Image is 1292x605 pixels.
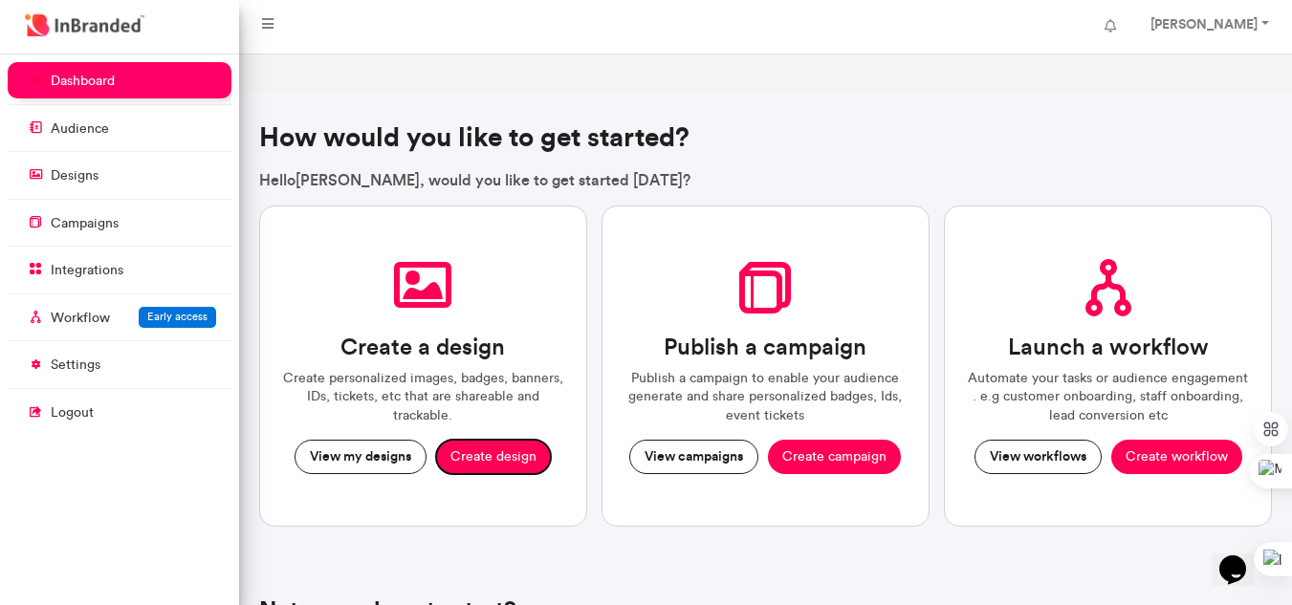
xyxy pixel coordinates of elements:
button: Create workflow [1111,440,1242,474]
a: WorkflowEarly access [8,299,231,335]
button: Create campaign [768,440,901,474]
p: audience [51,119,109,139]
a: campaigns [8,205,231,241]
a: integrations [8,251,231,288]
iframe: chat widget [1212,529,1273,586]
span: Early access [147,310,208,323]
a: designs [8,157,231,193]
a: [PERSON_NAME] [1131,8,1284,46]
h3: Publish a campaign [664,334,866,361]
button: View workflows [974,440,1102,474]
h3: How would you like to get started? [259,121,1273,154]
p: Hello [PERSON_NAME] , would you like to get started [DATE]? [259,169,1273,190]
button: View my designs [295,440,427,474]
p: Create personalized images, badges, banners, IDs, tickets, etc that are shareable and trackable. [283,369,563,425]
button: View campaigns [629,440,758,474]
h3: Create a design [340,334,505,361]
p: campaigns [51,214,119,233]
p: integrations [51,261,123,280]
button: Create design [436,440,551,474]
p: Publish a campaign to enable your audience generate and share personalized badges, Ids, event tic... [625,369,906,425]
p: designs [51,166,99,185]
img: InBranded Logo [20,10,149,41]
a: settings [8,346,231,382]
a: audience [8,110,231,146]
p: logout [51,403,94,422]
h3: Launch a workflow [1008,334,1209,361]
strong: [PERSON_NAME] [1150,15,1258,32]
p: settings [51,356,100,375]
p: dashboard [51,72,115,91]
a: dashboard [8,62,231,98]
p: Automate your tasks or audience engagement . e.g customer onboarding, staff onboarding, lead conv... [968,369,1248,425]
p: Workflow [51,309,110,328]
